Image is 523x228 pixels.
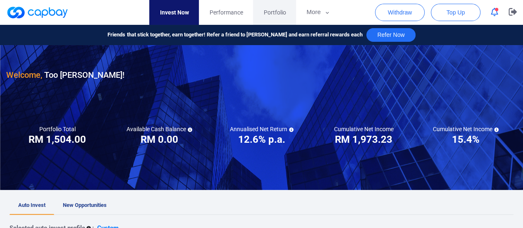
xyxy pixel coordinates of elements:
[6,68,124,82] h3: Too [PERSON_NAME] !
[6,70,42,80] span: Welcome,
[230,125,294,133] h5: Annualised Net Return
[63,202,107,208] span: New Opportunities
[447,8,465,17] span: Top Up
[433,125,499,133] h5: Cumulative Net Income
[238,133,285,146] h3: 12.6% p.a.
[18,202,45,208] span: Auto Invest
[452,133,480,146] h3: 15.4%
[107,31,362,39] span: Friends that stick together, earn together! Refer a friend to [PERSON_NAME] and earn referral rew...
[127,125,192,133] h5: Available Cash Balance
[334,125,394,133] h5: Cumulative Net Income
[366,28,415,42] button: Refer Now
[335,133,392,146] h3: RM 1,973.23
[29,133,86,146] h3: RM 1,504.00
[141,133,178,146] h3: RM 0.00
[375,4,425,21] button: Withdraw
[209,8,243,17] span: Performance
[431,4,480,21] button: Top Up
[263,8,286,17] span: Portfolio
[39,125,76,133] h5: Portfolio Total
